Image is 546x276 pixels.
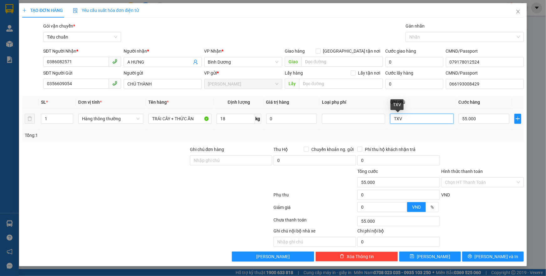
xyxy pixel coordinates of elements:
[43,23,75,29] span: Gói vận chuyển
[417,253,450,260] span: [PERSON_NAME]
[285,70,303,76] span: Lấy hàng
[285,49,305,54] span: Giao hàng
[475,253,518,260] span: [PERSON_NAME] và In
[390,114,453,124] input: Ghi Chú
[299,79,383,89] input: Dọc đường
[273,227,356,237] div: Ghi chú nội bộ nhà xe
[43,70,121,76] div: SĐT Người Gửi
[446,70,524,76] div: CMND/Passport
[309,146,356,153] span: Chuyển khoản ng. gửi
[204,70,282,76] div: VP gửi
[232,252,314,262] button: [PERSON_NAME]
[319,96,388,108] th: Loại phụ phí
[273,191,357,202] div: Phụ thu
[124,70,202,76] div: Người gửi
[204,49,222,54] span: VP Nhận
[347,253,374,260] span: Xóa Thông tin
[446,48,524,55] div: CMND/Passport
[73,8,139,13] span: Yêu cầu xuất hóa đơn điện tử
[22,8,27,13] span: plus
[208,79,278,89] span: Cư Kuin
[190,155,273,165] input: Ghi chú đơn hàng
[399,252,461,262] button: save[PERSON_NAME]
[285,79,299,89] span: Lấy
[356,70,383,76] span: Lấy tận nơi
[148,100,169,105] span: Tên hàng
[515,116,521,121] span: plus
[514,114,521,124] button: plus
[385,49,416,54] label: Cước giao hàng
[412,205,421,210] span: VND
[431,205,434,210] span: %
[266,114,317,124] input: 0
[124,48,202,55] div: Người nhận
[357,169,378,174] span: Tổng cước
[406,23,425,29] label: Gán nhãn
[273,216,357,227] div: Chưa thanh toán
[388,96,456,108] th: Ghi chú
[73,8,78,13] img: icon
[509,3,527,21] button: Close
[193,60,198,65] span: user-add
[25,132,211,139] div: Tổng: 1
[315,252,398,262] button: deleteXóa Thông tin
[273,204,357,215] div: Giảm giá
[301,57,383,67] input: Dọc đường
[43,48,121,55] div: SĐT Người Nhận
[41,100,46,105] span: SL
[78,100,102,105] span: Đơn vị tính
[285,57,301,67] span: Giao
[256,253,290,260] span: [PERSON_NAME]
[266,100,289,105] span: Giá trị hàng
[82,114,140,123] span: Hàng thông thường
[22,8,63,13] span: TẠO ĐƠN HÀNG
[25,114,35,124] button: delete
[385,70,414,76] label: Cước lấy hàng
[208,57,278,67] span: Bình Dương
[441,192,450,197] span: VND
[357,227,440,237] div: Chi phí nội bộ
[273,237,356,247] input: Nhập ghi chú
[390,99,404,110] div: TXV
[47,32,117,42] span: Tiêu chuẩn
[255,114,261,124] span: kg
[148,114,212,124] input: VD: Bàn, Ghế
[340,254,344,259] span: delete
[459,100,480,105] span: Cước hàng
[385,79,443,89] input: Cước lấy hàng
[441,169,483,174] label: Hình thức thanh toán
[112,81,117,86] span: phone
[516,9,521,14] span: close
[190,147,224,152] label: Ghi chú đơn hàng
[385,57,443,67] input: Cước giao hàng
[228,100,250,105] span: Định lượng
[321,48,383,55] span: [GEOGRAPHIC_DATA] tận nơi
[362,146,418,153] span: Phí thu hộ khách nhận trả
[462,252,524,262] button: printer[PERSON_NAME] và In
[410,254,414,259] span: save
[112,59,117,64] span: phone
[273,147,288,152] span: Thu Hộ
[468,254,472,259] span: printer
